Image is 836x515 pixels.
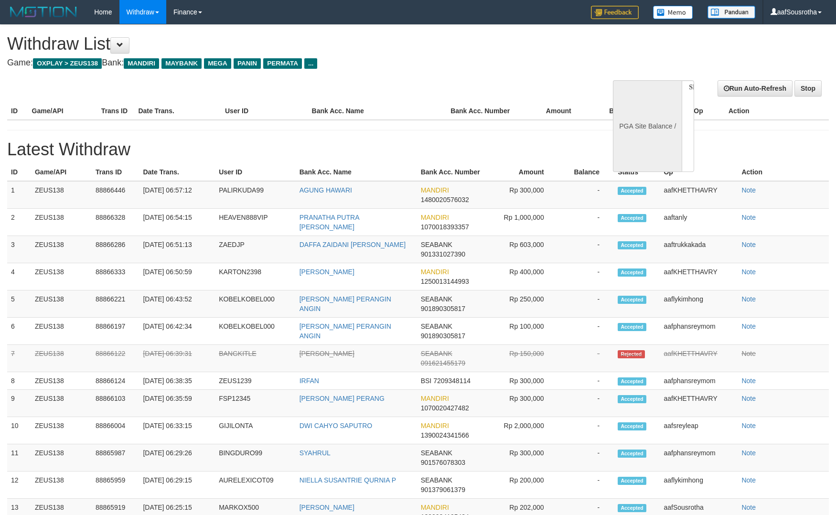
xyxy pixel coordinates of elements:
td: ZEUS138 [31,263,92,290]
a: Run Auto-Refresh [718,80,793,97]
td: 2 [7,209,31,236]
td: Rp 250,000 [488,290,558,318]
a: [PERSON_NAME] PERANG [300,395,385,402]
span: Accepted [618,323,646,331]
span: Accepted [618,450,646,458]
span: Accepted [618,268,646,277]
h4: Game: Bank: [7,58,548,68]
td: 12 [7,472,31,499]
a: [PERSON_NAME] [300,504,354,511]
a: Note [741,214,756,221]
td: AURELEXICOT09 [215,472,296,499]
th: Trans ID [97,102,135,120]
span: SEABANK [421,350,452,357]
td: 11 [7,444,31,472]
td: [DATE] 06:57:12 [139,181,215,209]
span: Accepted [618,377,646,386]
td: Rp 300,000 [488,444,558,472]
h1: Latest Withdraw [7,140,829,159]
td: - [558,236,614,263]
td: - [558,444,614,472]
th: Game/API [31,163,92,181]
a: [PERSON_NAME] [300,268,354,276]
a: Note [741,422,756,429]
th: Trans ID [92,163,139,181]
td: aafphansreymom [660,372,738,390]
span: 901890305817 [421,305,465,312]
span: PERMATA [263,58,302,69]
th: Bank Acc. Name [308,102,447,120]
td: - [558,290,614,318]
td: [DATE] 06:35:59 [139,390,215,417]
td: aafKHETTHAVRY [660,181,738,209]
th: ID [7,163,31,181]
a: Note [741,504,756,511]
span: SEABANK [421,295,452,303]
span: 7209348114 [433,377,471,385]
th: Op [660,163,738,181]
a: Note [741,377,756,385]
td: KARTON2398 [215,263,296,290]
td: [DATE] 06:39:31 [139,345,215,372]
th: Amount [516,102,585,120]
td: ZEUS138 [31,444,92,472]
td: Rp 400,000 [488,263,558,290]
span: BSI [421,377,432,385]
th: Bank Acc. Number [447,102,516,120]
a: SYAHRUL [300,449,331,457]
td: 1 [7,181,31,209]
span: SEABANK [421,449,452,457]
span: MANDIRI [124,58,159,69]
a: Note [741,268,756,276]
th: User ID [221,102,308,120]
td: aaflykimhong [660,290,738,318]
a: NIELLA SUSANTRIE QURNIA P [300,476,396,484]
a: PRANATHA PUTRA [PERSON_NAME] [300,214,359,231]
td: - [558,345,614,372]
td: ZEUS138 [31,417,92,444]
td: [DATE] 06:29:15 [139,472,215,499]
td: ZEUS138 [31,318,92,345]
th: Date Trans. [139,163,215,181]
td: 88865959 [92,472,139,499]
td: Rp 2,000,000 [488,417,558,444]
span: OXPLAY > ZEUS138 [33,58,102,69]
span: MANDIRI [421,214,449,221]
td: [DATE] 06:33:15 [139,417,215,444]
td: [DATE] 06:29:26 [139,444,215,472]
td: Rp 150,000 [488,345,558,372]
span: 1070018393357 [421,223,469,231]
td: [DATE] 06:50:59 [139,263,215,290]
span: 901331027390 [421,250,465,258]
span: MANDIRI [421,186,449,194]
a: [PERSON_NAME] PERANGIN ANGIN [300,322,391,340]
td: - [558,318,614,345]
th: Bank Acc. Number [417,163,488,181]
span: Accepted [618,477,646,485]
td: 8 [7,372,31,390]
td: 88866124 [92,372,139,390]
td: 88866122 [92,345,139,372]
a: Note [741,476,756,484]
td: KOBELKOBEL000 [215,290,296,318]
td: 88866286 [92,236,139,263]
span: SEABANK [421,476,452,484]
td: aafsreyleap [660,417,738,444]
th: Balance [586,102,649,120]
td: 88866004 [92,417,139,444]
span: Accepted [618,241,646,249]
img: Feedback.jpg [591,6,639,19]
td: - [558,181,614,209]
td: - [558,417,614,444]
span: Rejected [618,350,644,358]
td: - [558,472,614,499]
td: 88865987 [92,444,139,472]
td: Rp 300,000 [488,372,558,390]
span: 901890305817 [421,332,465,340]
span: MANDIRI [421,395,449,402]
td: 6 [7,318,31,345]
span: ... [304,58,317,69]
span: PANIN [234,58,261,69]
span: Accepted [618,395,646,403]
td: ZEUS138 [31,236,92,263]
